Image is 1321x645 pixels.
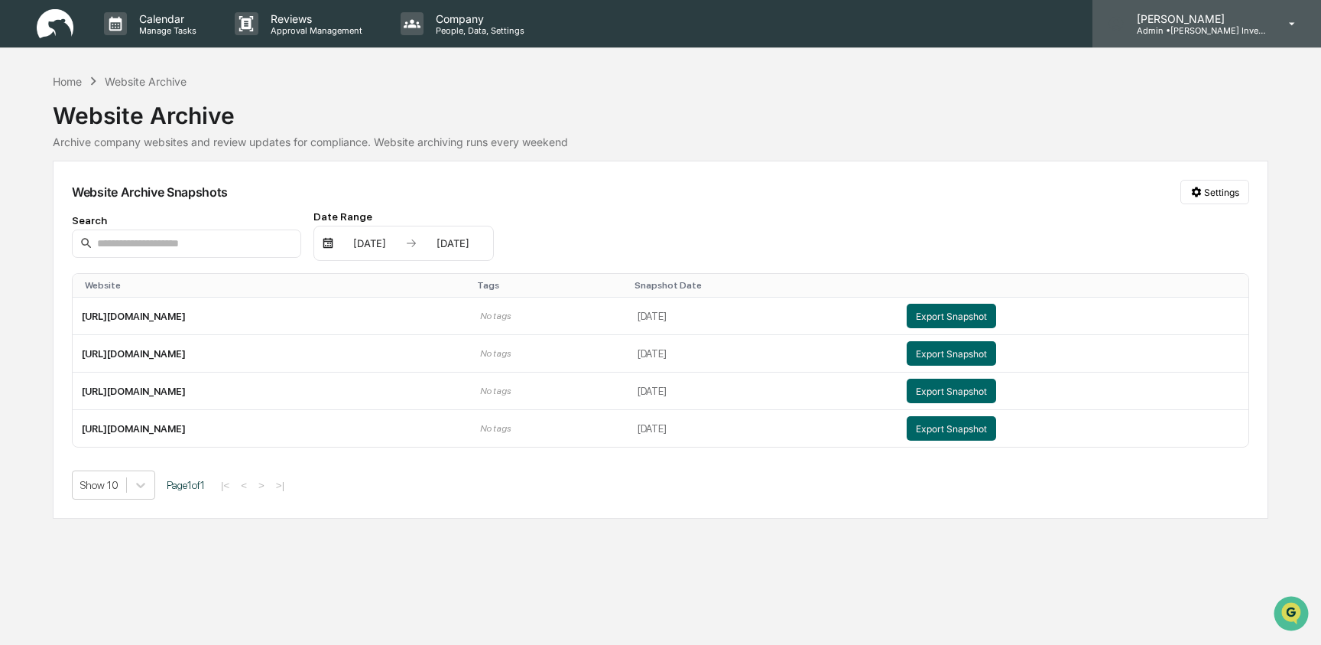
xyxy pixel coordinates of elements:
[73,298,471,335] td: [URL][DOMAIN_NAME]
[628,373,897,410] td: [DATE]
[127,25,204,36] p: Manage Tasks
[628,410,897,447] td: [DATE]
[907,341,996,366] button: Export Snapshot
[907,379,996,403] button: Export Snapshot
[480,386,510,396] span: No tags
[477,280,622,291] div: Toggle SortBy
[9,216,102,243] a: 🔎Data Lookup
[322,237,334,249] img: calendar
[405,237,417,249] img: arrow right
[1180,180,1249,204] button: Settings
[105,75,187,88] div: Website Archive
[1272,595,1313,636] iframe: Open customer support
[53,75,82,88] div: Home
[152,259,185,271] span: Pylon
[15,223,28,236] div: 🔎
[480,423,510,434] span: No tags
[72,184,228,200] div: Website Archive Snapshots
[15,117,43,145] img: 1746055101610-c473b297-6a78-478c-a979-82029cc54cd1
[31,222,96,237] span: Data Lookup
[910,280,1242,291] div: Toggle SortBy
[15,194,28,207] div: 🖐️
[52,117,251,132] div: Start new chat
[628,335,897,373] td: [DATE]
[480,348,510,359] span: No tags
[236,478,252,491] button: <
[635,280,891,291] div: Toggle SortBy
[52,132,193,145] div: We're available if you need us!
[260,122,278,140] button: Start new chat
[15,32,278,57] p: How can we help?
[9,187,105,214] a: 🖐️Preclearance
[126,193,190,208] span: Attestations
[313,210,494,223] div: Date Range
[424,12,532,25] p: Company
[31,193,99,208] span: Preclearance
[73,410,471,447] td: [URL][DOMAIN_NAME]
[72,214,301,226] div: Search
[73,373,471,410] td: [URL][DOMAIN_NAME]
[628,298,897,335] td: [DATE]
[258,25,370,36] p: Approval Management
[127,12,204,25] p: Calendar
[111,194,123,207] div: 🗄️
[337,237,402,249] div: [DATE]
[420,237,485,249] div: [DATE]
[1125,12,1267,25] p: [PERSON_NAME]
[424,25,532,36] p: People, Data, Settings
[108,259,185,271] a: Powered byPylon
[907,304,996,328] button: Export Snapshot
[1125,25,1267,36] p: Admin • [PERSON_NAME] Investment Advisory
[53,135,1268,148] div: Archive company websites and review updates for compliance. Website archiving runs every weekend
[73,335,471,373] td: [URL][DOMAIN_NAME]
[167,479,205,491] span: Page 1 of 1
[258,12,370,25] p: Reviews
[254,478,269,491] button: >
[216,478,234,491] button: |<
[53,90,1268,129] div: Website Archive
[271,478,289,491] button: >|
[480,311,510,321] span: No tags
[85,280,465,291] div: Toggle SortBy
[105,187,196,214] a: 🗄️Attestations
[907,416,996,441] button: Export Snapshot
[37,9,73,39] img: logo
